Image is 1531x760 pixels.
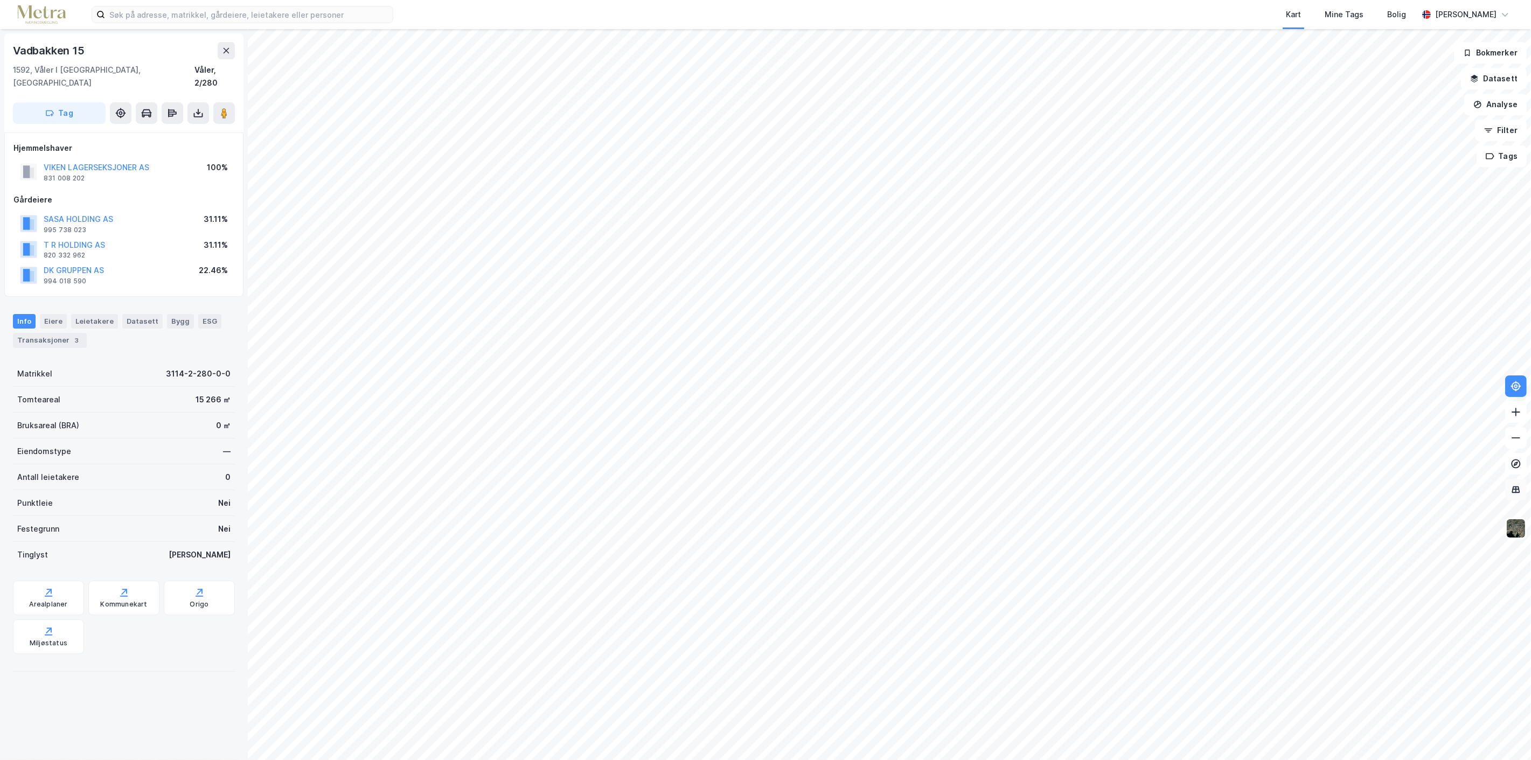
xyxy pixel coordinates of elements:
div: 0 [225,471,231,484]
img: metra-logo.256734c3b2bbffee19d4.png [17,5,66,24]
div: [PERSON_NAME] [169,548,231,561]
div: Eiere [40,314,67,328]
div: Bygg [167,314,194,328]
button: Datasett [1461,68,1527,89]
div: 831 008 202 [44,174,85,183]
div: Bruksareal (BRA) [17,419,79,432]
iframe: Chat Widget [1477,708,1531,760]
div: 3 [72,335,82,346]
div: 22.46% [199,264,228,277]
div: Tomteareal [17,393,60,406]
div: Festegrunn [17,522,59,535]
div: Kart [1286,8,1301,21]
div: 31.11% [204,239,228,252]
div: 100% [207,161,228,174]
div: Bolig [1387,8,1406,21]
div: Kommunekart [100,600,147,609]
div: 994 018 590 [44,277,86,285]
input: Søk på adresse, matrikkel, gårdeiere, leietakere eller personer [105,6,393,23]
div: Datasett [122,314,163,328]
div: Hjemmelshaver [13,142,234,155]
div: 0 ㎡ [216,419,231,432]
div: Antall leietakere [17,471,79,484]
div: Vadbakken 15 [13,42,87,59]
div: Miljøstatus [30,639,67,647]
div: Eiendomstype [17,445,71,458]
div: Transaksjoner [13,333,87,348]
div: 820 332 962 [44,251,85,260]
div: Våler, 2/280 [194,64,235,89]
div: Origo [190,600,209,609]
div: Arealplaner [29,600,67,609]
div: 31.11% [204,213,228,226]
button: Bokmerker [1454,42,1527,64]
div: Info [13,314,36,328]
div: Nei [218,522,231,535]
button: Tags [1477,145,1527,167]
div: Tinglyst [17,548,48,561]
div: Leietakere [71,314,118,328]
button: Tag [13,102,106,124]
div: Kontrollprogram for chat [1477,708,1531,760]
div: Punktleie [17,497,53,510]
div: Nei [218,497,231,510]
div: 3114-2-280-0-0 [166,367,231,380]
div: Gårdeiere [13,193,234,206]
button: Filter [1475,120,1527,141]
img: 9k= [1506,518,1526,539]
button: Analyse [1464,94,1527,115]
div: 995 738 023 [44,226,86,234]
div: ESG [198,314,221,328]
div: 1592, Våler I [GEOGRAPHIC_DATA], [GEOGRAPHIC_DATA] [13,64,194,89]
div: [PERSON_NAME] [1435,8,1497,21]
div: — [223,445,231,458]
div: 15 266 ㎡ [196,393,231,406]
div: Mine Tags [1325,8,1363,21]
div: Matrikkel [17,367,52,380]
